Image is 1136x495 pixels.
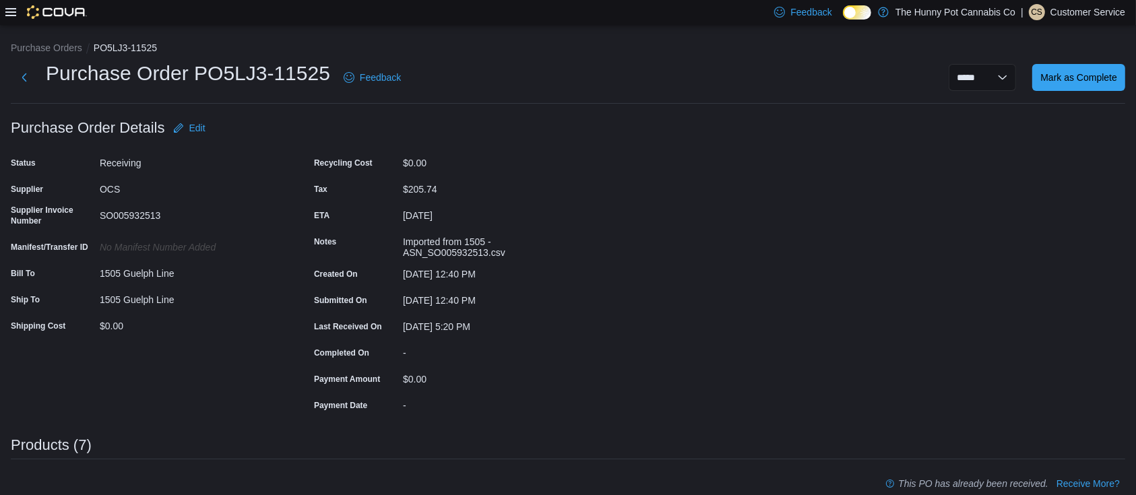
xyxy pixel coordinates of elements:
[314,269,358,279] label: Created On
[11,158,36,168] label: Status
[403,395,583,411] div: -
[403,368,583,385] div: $0.00
[403,342,583,358] div: -
[1031,4,1042,20] span: CS
[189,121,206,135] span: Edit
[11,268,35,279] label: Bill To
[100,236,280,253] div: No Manifest Number added
[403,152,583,168] div: $0.00
[100,289,280,305] div: 1505 Guelph Line
[314,158,373,168] label: Recycling Cost
[403,205,583,221] div: [DATE]
[1040,71,1117,84] span: Mark as Complete
[46,60,330,87] h1: Purchase Order PO5LJ3-11525
[11,294,40,305] label: Ship To
[1056,477,1120,490] span: Receive More?
[11,205,94,226] label: Supplier Invoice Number
[11,321,65,331] label: Shipping Cost
[1032,64,1125,91] button: Mark as Complete
[11,64,38,91] button: Next
[11,120,165,136] h3: Purchase Order Details
[1050,4,1125,20] p: Customer Service
[94,42,157,53] button: PO5LJ3-11525
[314,321,382,332] label: Last Received On
[11,41,1125,57] nav: An example of EuiBreadcrumbs
[11,42,82,53] button: Purchase Orders
[403,316,583,332] div: [DATE] 5:20 PM
[403,231,583,258] div: Imported from 1505 - ASN_SO005932513.csv
[11,437,92,453] h3: Products (7)
[11,242,88,253] label: Manifest/Transfer ID
[403,290,583,306] div: [DATE] 12:40 PM
[360,71,401,84] span: Feedback
[100,178,280,195] div: OCS
[314,400,367,411] label: Payment Date
[314,374,380,385] label: Payment Amount
[314,295,367,306] label: Submitted On
[11,184,43,195] label: Supplier
[27,5,87,19] img: Cova
[843,5,871,20] input: Dark Mode
[314,210,329,221] label: ETA
[403,178,583,195] div: $205.74
[338,64,406,91] a: Feedback
[895,4,1015,20] p: The Hunny Pot Cannabis Co
[100,315,280,331] div: $0.00
[100,263,280,279] div: 1505 Guelph Line
[314,184,327,195] label: Tax
[790,5,831,19] span: Feedback
[314,348,369,358] label: Completed On
[100,152,280,168] div: Receiving
[898,475,1048,492] p: This PO has already been received.
[1021,4,1023,20] p: |
[168,114,211,141] button: Edit
[403,263,583,279] div: [DATE] 12:40 PM
[1029,4,1045,20] div: Customer Service
[100,205,280,221] div: SO005932513
[314,236,336,247] label: Notes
